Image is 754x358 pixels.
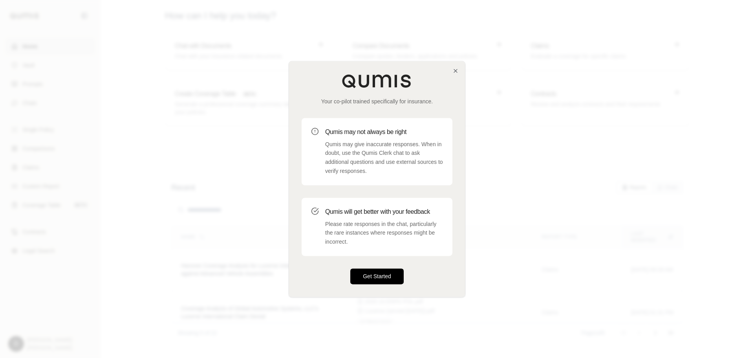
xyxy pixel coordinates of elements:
h3: Qumis may not always be right [325,127,443,137]
h3: Qumis will get better with your feedback [325,207,443,217]
button: Get Started [350,268,404,284]
p: Your co-pilot trained specifically for insurance. [302,97,452,105]
img: Qumis Logo [342,74,412,88]
p: Please rate responses in the chat, particularly the rare instances where responses might be incor... [325,220,443,246]
p: Qumis may give inaccurate responses. When in doubt, use the Qumis Clerk chat to ask additional qu... [325,140,443,176]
